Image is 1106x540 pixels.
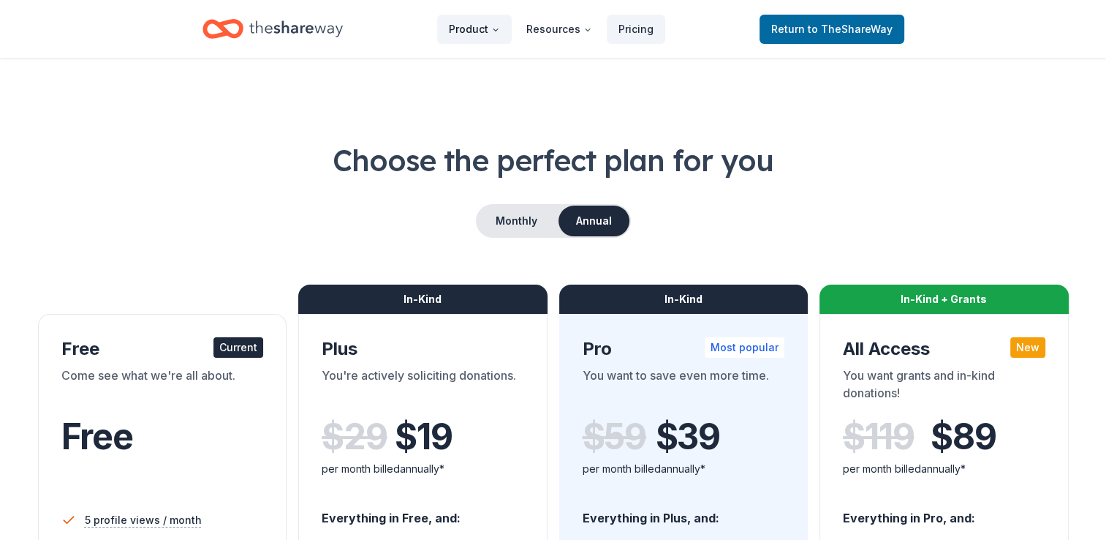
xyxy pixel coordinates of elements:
span: Return [771,20,893,38]
span: to TheShareWay [808,23,893,35]
a: Home [202,12,343,46]
div: per month billed annually* [843,460,1045,478]
div: New [1010,337,1045,358]
div: You want to save even more time. [583,367,785,408]
a: Returnto TheShareWay [760,15,904,44]
div: Everything in Free, and: [322,497,524,528]
div: per month billed annually* [322,460,524,478]
span: $ 89 [931,416,996,457]
div: In-Kind [298,285,548,314]
button: Annual [558,206,629,236]
button: Monthly [477,206,556,236]
div: Come see what we're all about. [61,367,264,408]
a: Pricing [607,15,665,44]
span: $ 39 [656,416,720,457]
div: per month billed annually* [583,460,785,478]
div: Pro [583,337,785,361]
div: Everything in Plus, and: [583,497,785,528]
div: All Access [843,337,1045,361]
div: Everything in Pro, and: [843,497,1045,528]
div: In-Kind + Grants [819,285,1069,314]
div: You want grants and in-kind donations! [843,367,1045,408]
nav: Main [437,12,665,46]
div: Free [61,337,264,361]
div: Plus [322,337,524,361]
span: $ 19 [395,416,452,457]
div: Most popular [705,337,784,358]
button: Product [437,15,512,44]
h1: Choose the perfect plan for you [35,140,1071,181]
span: 5 profile views / month [85,511,202,529]
button: Resources [515,15,604,44]
div: You're actively soliciting donations. [322,367,524,408]
div: Current [213,337,263,358]
div: In-Kind [559,285,808,314]
span: Free [61,415,133,458]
